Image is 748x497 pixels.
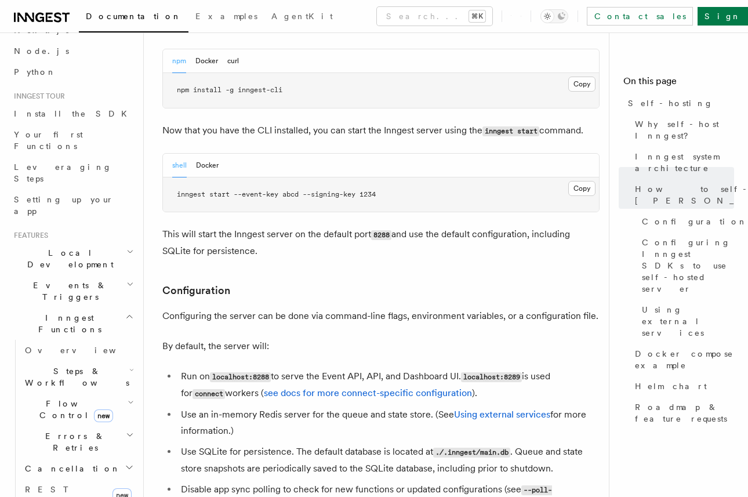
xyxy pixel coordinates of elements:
[196,154,219,177] button: Docker
[177,444,600,477] li: Use SQLite for persistence. The default database is located at . Queue and state store snapshots ...
[635,348,734,371] span: Docker compose example
[86,12,181,21] span: Documentation
[20,426,136,458] button: Errors & Retries
[14,46,69,56] span: Node.js
[623,93,734,114] a: Self-hosting
[630,397,734,429] a: Roadmap & feature requests
[635,380,707,392] span: Helm chart
[540,9,568,23] button: Toggle dark mode
[162,338,600,354] p: By default, the server will:
[9,41,136,61] a: Node.js
[20,458,136,479] button: Cancellation
[9,280,126,303] span: Events & Triggers
[177,368,600,402] li: Run on to serve the Event API, API, and Dashboard UI. is used for workers ( ).
[172,154,187,177] button: shell
[630,179,734,211] a: How to self-host [PERSON_NAME]
[193,389,225,399] code: connect
[20,398,128,421] span: Flow Control
[195,12,257,21] span: Examples
[623,74,734,93] h4: On this page
[9,247,126,270] span: Local Development
[642,304,734,339] span: Using external services
[9,231,48,240] span: Features
[433,448,510,458] code: ./.inngest/main.db
[227,49,239,73] button: curl
[9,103,136,124] a: Install the SDK
[9,312,125,335] span: Inngest Functions
[14,195,114,216] span: Setting up your app
[9,92,65,101] span: Inngest tour
[162,226,600,259] p: This will start the Inngest server on the default port and use the default configuration, includi...
[635,401,734,425] span: Roadmap & feature requests
[469,10,485,22] kbd: ⌘K
[195,49,218,73] button: Docker
[568,181,596,196] button: Copy
[264,387,472,398] a: see docs for more connect-specific configuration
[14,67,56,77] span: Python
[20,430,126,454] span: Errors & Retries
[9,275,136,307] button: Events & Triggers
[14,130,83,151] span: Your first Functions
[210,372,271,382] code: localhost:8288
[454,409,550,420] a: Using external services
[14,109,134,118] span: Install the SDK
[568,77,596,92] button: Copy
[25,346,144,355] span: Overview
[162,308,600,324] p: Configuring the server can be done via command-line flags, environment variables, or a configurat...
[377,7,492,26] button: Search...⌘K
[635,118,734,142] span: Why self-host Inngest?
[162,122,600,139] p: Now that you have the CLI installed, you can start the Inngest server using the command.
[637,211,734,232] a: Configuration
[637,232,734,299] a: Configuring Inngest SDKs to use self-hosted server
[587,7,693,26] a: Contact sales
[9,242,136,275] button: Local Development
[20,340,136,361] a: Overview
[461,372,522,382] code: localhost:8289
[20,463,121,474] span: Cancellation
[14,162,112,183] span: Leveraging Steps
[9,189,136,222] a: Setting up your app
[482,126,539,136] code: inngest start
[79,3,188,32] a: Documentation
[630,114,734,146] a: Why self-host Inngest?
[9,157,136,189] a: Leveraging Steps
[172,49,186,73] button: npm
[637,299,734,343] a: Using external services
[9,124,136,157] a: Your first Functions
[94,409,113,422] span: new
[20,361,136,393] button: Steps & Workflows
[630,343,734,376] a: Docker compose example
[9,61,136,82] a: Python
[635,151,734,174] span: Inngest system architecture
[177,190,376,198] span: inngest start --event-key abcd --signing-key 1234
[630,146,734,179] a: Inngest system architecture
[271,12,333,21] span: AgentKit
[20,365,129,389] span: Steps & Workflows
[177,86,282,94] span: npm install -g inngest-cli
[630,376,734,397] a: Helm chart
[642,237,734,295] span: Configuring Inngest SDKs to use self-hosted server
[162,282,230,299] a: Configuration
[9,307,136,340] button: Inngest Functions
[20,393,136,426] button: Flow Controlnew
[628,97,713,109] span: Self-hosting
[264,3,340,31] a: AgentKit
[188,3,264,31] a: Examples
[371,230,391,240] code: 8288
[177,407,600,439] li: Use an in-memory Redis server for the queue and state store. (See for more information.)
[642,216,747,227] span: Configuration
